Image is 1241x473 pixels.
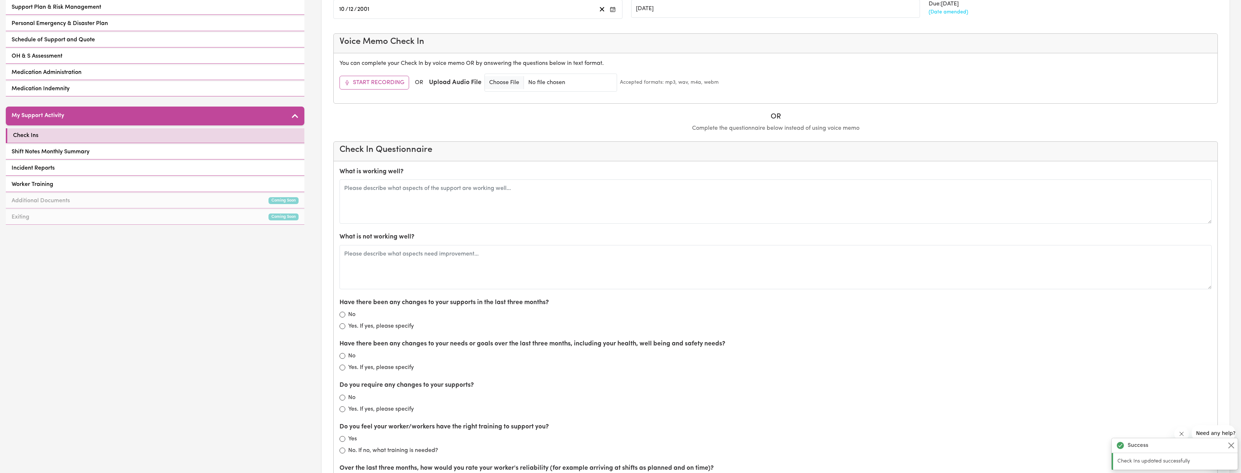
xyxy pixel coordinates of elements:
[340,59,1212,68] p: You can complete your Check In by voice memo OR by answering the questions below in text format.
[348,393,355,402] label: No
[6,210,304,225] a: ExitingComing Soon
[12,148,89,156] span: Shift Notes Monthly Summary
[348,310,355,319] label: No
[340,232,415,242] label: What is not working well?
[6,128,304,143] a: Check Ins
[340,381,474,390] label: Do you require any changes to your supports?
[6,82,304,96] a: Medication Indemnity
[1227,441,1236,450] button: Close
[13,131,38,140] span: Check Ins
[6,49,304,64] a: OH & S Assessment
[12,164,55,173] span: Incident Reports
[348,352,355,360] label: No
[12,68,82,77] span: Medication Administration
[340,464,714,473] label: Over the last three months, how would you rate your worker's reliability (for example arriving at...
[929,8,1218,16] div: (Date amended)
[1128,441,1148,450] strong: Success
[6,194,304,208] a: Additional DocumentsComing Soon
[333,124,1218,133] p: Complete the questionnaire below instead of using voice memo
[6,65,304,80] a: Medication Administration
[1192,425,1235,441] iframe: Message from company
[357,4,370,14] input: ----
[6,33,304,47] a: Schedule of Support and Quote
[340,37,1212,47] h4: Voice Memo Check In
[1174,427,1189,441] iframe: Close message
[12,19,108,28] span: Personal Emergency & Disaster Plan
[333,112,1218,121] h5: OR
[12,36,95,44] span: Schedule of Support and Quote
[12,84,70,93] span: Medication Indemnity
[340,422,549,432] label: Do you feel your worker/workers have the right training to support you?
[1117,457,1233,465] p: Check Ins updated successfully
[12,52,62,61] span: OH & S Assessment
[6,16,304,31] a: Personal Emergency & Disaster Plan
[340,298,549,307] label: Have there been any changes to your supports in the last three months?
[348,322,414,331] label: Yes. If yes, please specify
[348,405,414,414] label: Yes. If yes, please specify
[6,161,304,176] a: Incident Reports
[12,180,53,189] span: Worker Training
[6,145,304,159] a: Shift Notes Monthly Summary
[340,339,725,349] label: Have there been any changes to your needs or goals over the last three months, including your hea...
[12,112,64,119] h5: My Support Activity
[340,167,404,177] label: What is working well?
[429,78,482,87] label: Upload Audio File
[345,6,348,13] span: /
[12,196,70,205] span: Additional Documents
[348,363,414,372] label: Yes. If yes, please specify
[6,177,304,192] a: Worker Training
[268,197,299,204] small: Coming Soon
[12,213,29,221] span: Exiting
[339,4,345,14] input: --
[340,76,409,90] button: Start Recording
[620,79,719,86] small: Accepted formats: mp3, wav, m4a, webm
[268,213,299,220] small: Coming Soon
[415,78,423,87] span: OR
[348,4,354,14] input: --
[348,435,357,443] label: Yes
[340,145,1212,155] h4: Check In Questionnaire
[12,3,101,12] span: Support Plan & Risk Management
[6,107,304,125] button: My Support Activity
[4,5,44,11] span: Need any help?
[354,6,357,13] span: /
[348,446,438,455] label: No. If no, what training is needed?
